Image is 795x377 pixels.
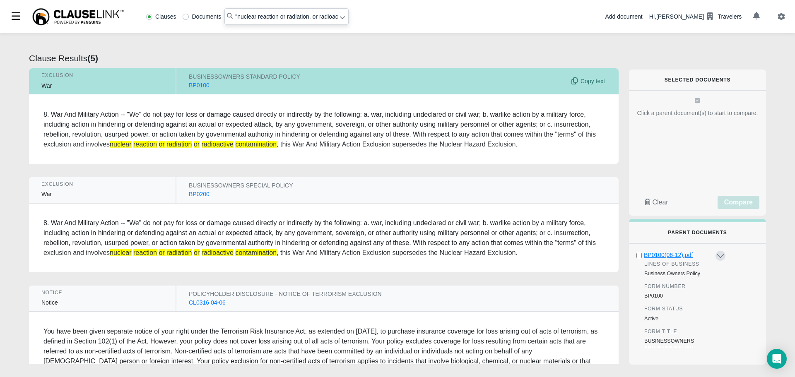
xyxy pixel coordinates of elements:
h6: Form Number [644,283,719,289]
em: or [194,249,200,256]
img: ClauseLink [31,7,125,26]
em: reaction [133,249,157,256]
div: You have been given separate notice of your right under the Terrorism Risk Insurance Act, as exte... [43,327,604,376]
div: War [41,82,163,90]
div: 8. War And Military Action -- "We" do not pay for loss or damage caused directly or indirectly by... [43,218,604,258]
em: reaction [133,141,157,148]
div: Click a parent document(s) to start to compare. [636,109,759,118]
h6: Parent Documents [642,230,753,235]
div: Active [644,315,719,323]
h6: Lines Of Business [644,261,719,267]
em: nuclear [110,141,131,148]
label: Documents [183,14,221,19]
h4: Clause Results [29,53,619,63]
label: Clauses [146,14,176,19]
em: contamination [235,141,277,148]
span: Clear [652,199,668,206]
div: Exclusion [41,181,163,187]
button: Compare [718,196,759,209]
div: CL0316 04-06 [189,298,226,307]
div: BP0100 [644,292,719,300]
em: radioactive [202,249,234,256]
h6: Selected Documents [642,77,753,83]
div: Notice [41,290,163,295]
b: ( 5 ) [87,53,98,63]
div: Add document [605,12,642,21]
h6: Form Title [644,329,719,334]
div: BUSINESSOWNERS SPECIAL POLICY [189,181,569,190]
em: nuclear [110,249,131,256]
h6: Form Status [644,306,719,312]
em: radiation [166,249,192,256]
button: Clear [636,196,677,209]
div: BP0200 [189,190,210,199]
div: 8. War And Military Action -- "We" do not pay for loss or damage caused directly or indirectly by... [43,110,604,149]
span: Copy Clause text to clipboard [569,77,605,86]
em: radioactive [202,141,234,148]
em: or [159,249,164,256]
span: Compare [724,199,753,206]
button: BP0100(06-12).pdf [643,250,715,261]
input: Search library... [224,8,349,25]
em: contamination [235,249,277,256]
div: War [41,190,163,199]
div: BP0100(06-12).pdf [644,251,714,259]
div: Hi, [PERSON_NAME] [649,10,742,24]
em: radiation [166,141,192,148]
div: BUSINESSOWNERS STANDARD POLICY [644,337,719,353]
div: BP0100 [189,81,210,90]
div: BUSINESSOWNERS STANDARD POLICY [189,72,569,81]
div: Business Owners Policy [644,270,719,278]
div: Travelers [718,12,742,21]
div: Open Intercom Messenger [767,349,787,369]
div: POLICYHOLDER DISCLOSURE - NOTICE OF TERRORISM EXCLUSION [189,290,569,298]
div: Notice [41,298,163,307]
em: or [159,141,164,148]
em: or [194,141,200,148]
div: Exclusion [41,72,163,78]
